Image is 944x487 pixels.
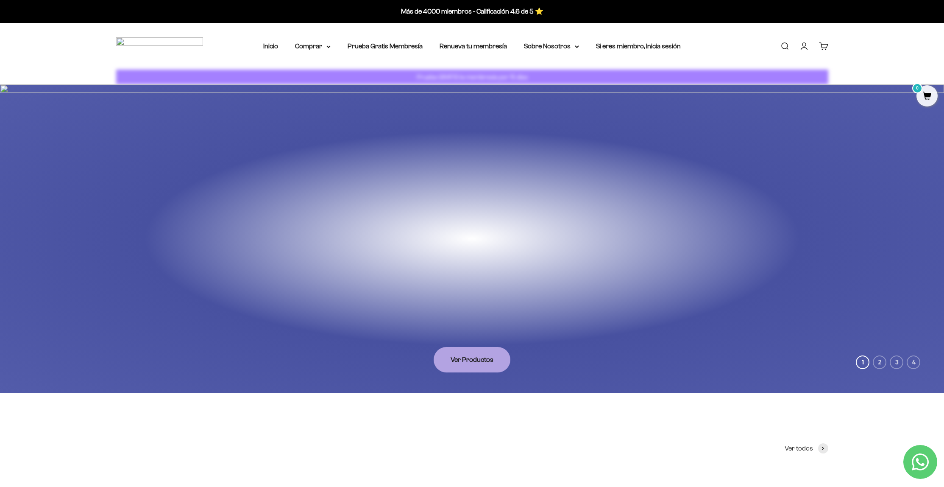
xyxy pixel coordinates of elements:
button: 2 [873,355,886,369]
a: Si eres miembro, Inicia sesión [596,42,681,50]
span: Ver todos [785,443,813,454]
summary: Sobre Nosotros [524,41,579,52]
a: Ver todos [785,443,828,454]
a: 0 [916,92,938,101]
a: Ver Productos [434,347,510,372]
p: Prueba GRATIS la membresía por 15 días [415,72,530,82]
a: Más de 4000 miembros - Calificación 4.6 de 5 ⭐️ [401,8,543,15]
a: Renueva tu membresía [440,42,507,50]
a: Prueba Gratis Membresía [348,42,423,50]
summary: Comprar [295,41,331,52]
mark: 0 [912,83,922,93]
a: Inicio [263,42,278,50]
button: 4 [907,355,920,369]
button: 1 [856,355,869,369]
button: 3 [890,355,903,369]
